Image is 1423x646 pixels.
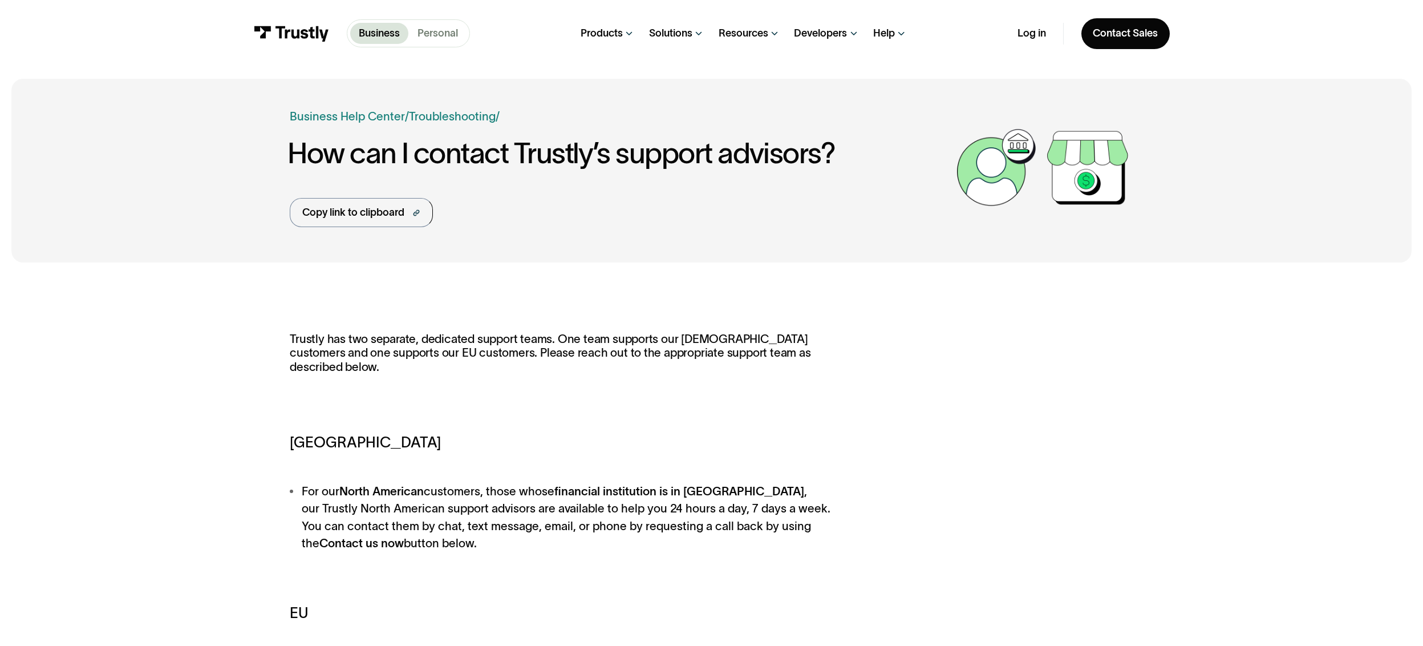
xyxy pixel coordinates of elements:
h5: EU [290,602,833,624]
p: Trustly has two separate, dedicated support teams. One team supports our [DEMOGRAPHIC_DATA] custo... [290,332,833,388]
div: / [496,108,500,126]
div: / [405,108,409,126]
div: Solutions [649,27,692,40]
p: Personal [417,26,458,41]
a: Contact Sales [1081,18,1170,49]
div: Copy link to clipboard [302,205,404,220]
img: Trustly Logo [253,26,329,42]
div: Resources [719,27,768,40]
p: Business [359,26,400,41]
div: Contact Sales [1093,27,1158,40]
div: Products [581,27,623,40]
a: Log in [1017,27,1046,40]
a: Business [350,23,409,44]
strong: North American [339,484,424,498]
a: Troubleshooting [409,110,496,123]
div: Developers [794,27,847,40]
div: Help [873,27,895,40]
h1: How can I contact Trustly’s support advisors? [287,137,951,169]
a: Personal [408,23,467,44]
li: For our customers, those whose , our Trustly North American support advisors are available to hel... [290,483,833,552]
a: Business Help Center [290,108,405,126]
strong: Contact us now [319,536,404,550]
h5: [GEOGRAPHIC_DATA] [290,431,833,453]
strong: financial institution is in [GEOGRAPHIC_DATA] [554,484,804,498]
a: Copy link to clipboard [290,198,433,228]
